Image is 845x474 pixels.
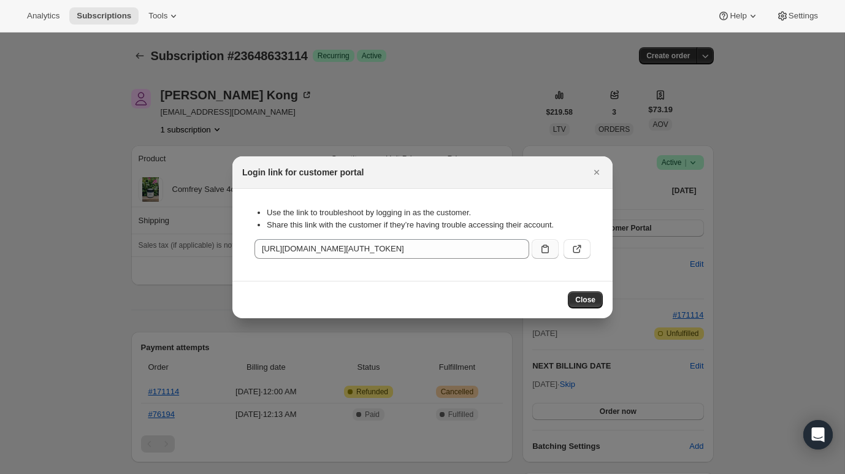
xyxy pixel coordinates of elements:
h2: Login link for customer portal [242,166,364,178]
button: Analytics [20,7,67,25]
button: Close [588,164,605,181]
span: Tools [148,11,167,21]
span: Analytics [27,11,59,21]
span: Help [730,11,746,21]
button: Settings [769,7,825,25]
span: Close [575,295,595,305]
li: Use the link to troubleshoot by logging in as the customer. [267,207,591,219]
li: Share this link with the customer if they’re having trouble accessing their account. [267,219,591,231]
span: Settings [789,11,818,21]
span: Subscriptions [77,11,131,21]
button: Close [568,291,603,308]
button: Tools [141,7,187,25]
div: Open Intercom Messenger [803,420,833,449]
button: Subscriptions [69,7,139,25]
button: Help [710,7,766,25]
